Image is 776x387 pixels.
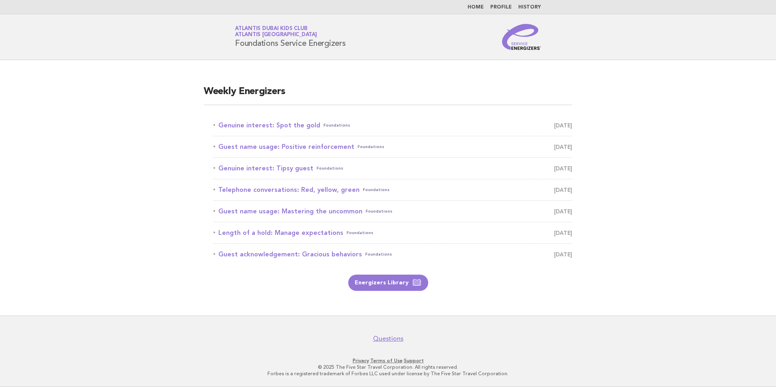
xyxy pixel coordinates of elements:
a: Guest name usage: Positive reinforcementFoundations [DATE] [213,141,572,153]
a: Guest name usage: Mastering the uncommonFoundations [DATE] [213,206,572,217]
span: [DATE] [554,120,572,131]
a: Length of a hold: Manage expectationsFoundations [DATE] [213,227,572,239]
h1: Foundations Service Energizers [235,26,346,47]
span: Foundations [347,227,373,239]
span: Foundations [323,120,350,131]
span: Foundations [365,249,392,260]
img: Service Energizers [502,24,541,50]
a: Questions [373,335,403,343]
h2: Weekly Energizers [204,85,572,105]
a: History [518,5,541,10]
a: Guest acknowledgement: Gracious behaviorsFoundations [DATE] [213,249,572,260]
span: [DATE] [554,206,572,217]
a: Home [468,5,484,10]
a: Privacy [353,358,369,363]
a: Telephone conversations: Red, yellow, greenFoundations [DATE] [213,184,572,196]
span: Atlantis [GEOGRAPHIC_DATA] [235,32,317,38]
a: Profile [490,5,512,10]
span: [DATE] [554,163,572,174]
a: Genuine interest: Tipsy guestFoundations [DATE] [213,163,572,174]
span: [DATE] [554,249,572,260]
span: Foundations [317,163,343,174]
span: [DATE] [554,184,572,196]
a: Terms of Use [370,358,403,363]
p: · · [140,357,636,364]
a: Atlantis Dubai Kids ClubAtlantis [GEOGRAPHIC_DATA] [235,26,317,37]
span: Foundations [366,206,392,217]
span: Foundations [358,141,384,153]
span: [DATE] [554,141,572,153]
span: Foundations [363,184,390,196]
a: Genuine interest: Spot the goldFoundations [DATE] [213,120,572,131]
a: Energizers Library [348,275,428,291]
p: Forbes is a registered trademark of Forbes LLC used under license by The Five Star Travel Corpora... [140,370,636,377]
span: [DATE] [554,227,572,239]
p: © 2025 The Five Star Travel Corporation. All rights reserved. [140,364,636,370]
a: Support [404,358,424,363]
